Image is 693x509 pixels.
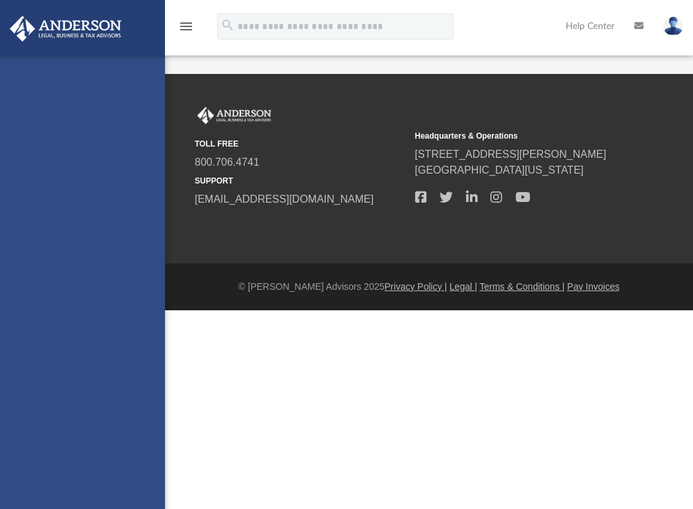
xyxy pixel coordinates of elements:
[480,281,565,292] a: Terms & Conditions |
[195,138,406,150] small: TOLL FREE
[415,130,626,142] small: Headquarters & Operations
[220,18,235,32] i: search
[449,281,477,292] a: Legal |
[385,281,447,292] a: Privacy Policy |
[415,149,607,160] a: [STREET_ADDRESS][PERSON_NAME]
[195,156,259,168] a: 800.706.4741
[567,281,619,292] a: Pay Invoices
[6,16,125,42] img: Anderson Advisors Platinum Portal
[663,17,683,36] img: User Pic
[195,193,374,205] a: [EMAIL_ADDRESS][DOMAIN_NAME]
[165,280,693,294] div: © [PERSON_NAME] Advisors 2025
[195,107,274,124] img: Anderson Advisors Platinum Portal
[178,18,194,34] i: menu
[195,175,406,187] small: SUPPORT
[415,164,584,176] a: [GEOGRAPHIC_DATA][US_STATE]
[178,25,194,34] a: menu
